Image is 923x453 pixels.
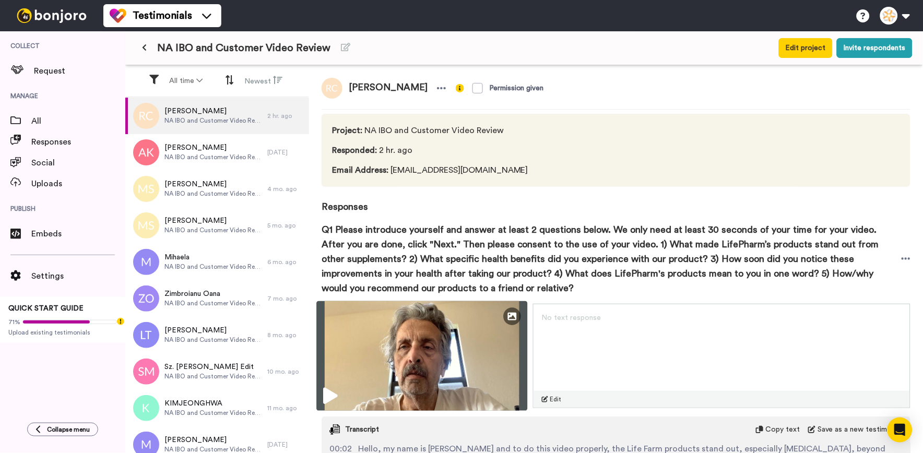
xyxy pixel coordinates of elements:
[13,8,91,23] img: bj-logo-header-white.svg
[8,305,84,312] span: QUICK START GUIDE
[322,222,902,295] span: Q1 Please introduce yourself and answer at least 2 questions below. We only need at least 30 seco...
[31,228,125,240] span: Embeds
[542,314,601,321] span: No text response
[133,8,192,23] span: Testimonials
[345,424,379,435] span: Transcript
[164,299,262,307] span: NA IBO and Customer Video Review
[267,404,304,412] div: 11 mo. ago
[133,395,159,421] img: k.png
[164,409,262,417] span: NA IBO and Customer Video Review
[133,103,159,129] img: rc.png
[125,353,309,390] a: Sz. [PERSON_NAME] EditNA IBO and Customer Video Review10 mo. ago
[837,38,913,58] button: Invite respondents
[164,116,262,125] span: NA IBO and Customer Video Review
[125,207,309,244] a: [PERSON_NAME]NA IBO and Customer Video Review5 mo. ago
[31,115,125,127] span: All
[332,126,362,135] span: Project :
[164,179,262,189] span: [PERSON_NAME]
[125,98,309,134] a: [PERSON_NAME]NA IBO and Customer Video Review2 hr. ago
[267,112,304,120] div: 2 hr. ago
[267,331,304,339] div: 8 mo. ago
[332,144,528,157] span: 2 hr. ago
[332,166,388,174] span: Email Address :
[489,83,544,93] div: Permission given
[157,41,330,55] span: NA IBO and Customer Video Review
[133,176,159,202] img: ms.png
[116,317,125,326] div: Tooltip anchor
[164,226,262,234] span: NA IBO and Customer Video Review
[133,139,159,165] img: ak.png
[164,289,262,299] span: Zimbroianu Oana
[110,7,126,24] img: tm-color.svg
[34,65,125,77] span: Request
[31,270,125,282] span: Settings
[164,435,262,445] span: [PERSON_NAME]
[164,398,262,409] span: KIMJEONGHWA
[342,78,434,99] span: [PERSON_NAME]
[818,424,903,435] span: Save as a new testimonial
[332,164,528,176] span: [EMAIL_ADDRESS][DOMAIN_NAME]
[133,285,159,312] img: zo.png
[125,134,309,171] a: [PERSON_NAME]NA IBO and Customer Video Review[DATE]
[133,249,159,275] img: m.png
[322,187,910,214] span: Responses
[47,425,90,434] span: Collapse menu
[164,189,262,198] span: NA IBO and Customer Video Review
[267,294,304,303] div: 7 mo. ago
[164,153,262,161] span: NA IBO and Customer Video Review
[779,38,833,58] button: Edit project
[456,84,464,92] img: info-yellow.svg
[887,418,913,443] div: Open Intercom Messenger
[267,185,304,193] div: 4 mo. ago
[163,71,209,90] button: All time
[239,71,289,91] button: Newest
[550,395,562,403] span: Edit
[164,362,262,372] span: Sz. [PERSON_NAME] Edit
[133,212,159,239] img: ms.png
[164,325,262,336] span: [PERSON_NAME]
[267,258,304,266] div: 6 mo. ago
[332,124,528,137] span: NA IBO and Customer Video Review
[125,390,309,426] a: KIMJEONGHWANA IBO and Customer Video Review11 mo. ago
[267,148,304,157] div: [DATE]
[125,280,309,317] a: Zimbroianu OanaNA IBO and Customer Video Review7 mo. ago
[31,177,125,190] span: Uploads
[316,301,527,411] img: 524101de-3b2d-48a7-a813-ffee858c4cc4-thumbnail_full-1758026338.jpg
[31,136,125,148] span: Responses
[164,106,262,116] span: [PERSON_NAME]
[27,423,98,436] button: Collapse menu
[133,359,159,385] img: sm.png
[322,78,342,99] img: rc.png
[765,424,800,435] span: Copy text
[125,317,309,353] a: [PERSON_NAME]NA IBO and Customer Video Review8 mo. ago
[125,171,309,207] a: [PERSON_NAME]NA IBO and Customer Video Review4 mo. ago
[164,216,262,226] span: [PERSON_NAME]
[31,157,125,169] span: Social
[164,142,262,153] span: [PERSON_NAME]
[164,252,262,263] span: Mihaela
[164,336,262,344] span: NA IBO and Customer Video Review
[164,372,262,380] span: NA IBO and Customer Video Review
[267,367,304,376] div: 10 mo. ago
[125,244,309,280] a: MihaelaNA IBO and Customer Video Review6 mo. ago
[164,263,262,271] span: NA IBO and Customer Video Review
[133,322,159,348] img: lt.png
[267,440,304,449] div: [DATE]
[329,424,340,435] img: transcript.svg
[332,146,377,154] span: Responded :
[267,221,304,230] div: 5 mo. ago
[8,328,117,337] span: Upload existing testimonials
[8,318,20,326] span: 71%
